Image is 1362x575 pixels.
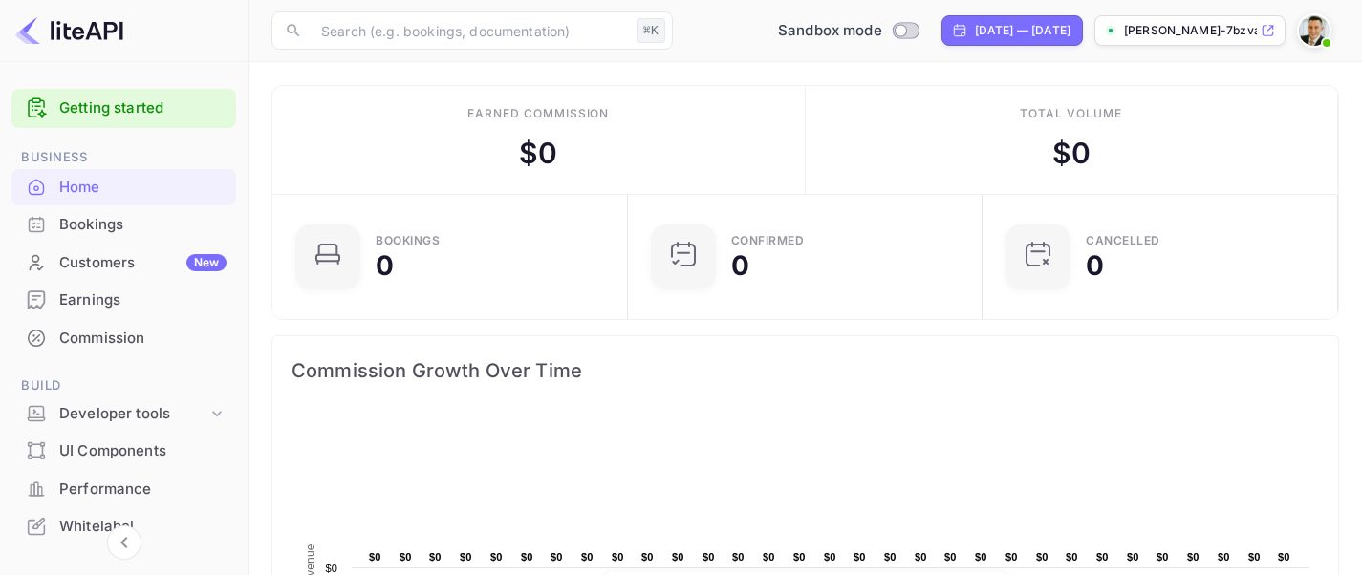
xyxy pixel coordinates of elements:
div: Home [59,177,227,199]
span: Build [11,375,236,396]
div: Developer tools [59,403,207,425]
text: $0 [854,551,866,563]
div: 0 [376,252,394,279]
div: Whitelabel [59,516,227,538]
div: Confirmed [731,235,805,246]
button: Collapse navigation [107,525,141,560]
text: $0 [490,551,503,563]
text: $0 [400,551,412,563]
div: Bookings [59,214,227,236]
div: New [186,254,227,271]
text: $0 [1157,551,1169,563]
text: $0 [1218,551,1230,563]
text: $0 [369,551,381,563]
text: $0 [884,551,897,563]
text: $0 [975,551,987,563]
div: CANCELLED [1086,235,1160,246]
a: Getting started [59,97,227,119]
a: UI Components [11,433,236,468]
div: CustomersNew [11,245,236,282]
text: $0 [793,551,806,563]
text: $0 [1096,551,1109,563]
text: $0 [460,551,472,563]
text: $0 [944,551,957,563]
div: Earnings [59,289,227,311]
div: Switch to Production mode [770,20,926,42]
div: Performance [59,479,227,500]
img: Hari Luker [1299,15,1330,46]
text: $0 [641,551,654,563]
span: Commission Growth Over Time [292,355,1319,386]
text: $0 [1278,551,1290,563]
a: Bookings [11,206,236,242]
text: $0 [915,551,927,563]
text: $0 [1066,551,1078,563]
span: Business [11,147,236,168]
p: [PERSON_NAME]-7bzva.[PERSON_NAME]... [1124,22,1257,39]
a: Home [11,169,236,204]
div: Click to change the date range period [941,15,1083,46]
text: $0 [672,551,684,563]
div: Earned commission [467,105,609,122]
div: Commission [59,328,227,350]
a: CustomersNew [11,245,236,280]
a: Earnings [11,282,236,317]
text: $0 [1187,551,1200,563]
text: $0 [1127,551,1139,563]
div: UI Components [11,433,236,470]
div: Whitelabel [11,508,236,545]
text: $0 [325,563,337,574]
span: Sandbox mode [778,20,882,42]
text: $0 [824,551,836,563]
div: Home [11,169,236,206]
a: Whitelabel [11,508,236,543]
text: $0 [763,551,775,563]
text: $0 [612,551,624,563]
div: 0 [731,252,749,279]
div: Customers [59,252,227,274]
div: Bookings [376,235,440,246]
div: Bookings [11,206,236,244]
div: $ 0 [519,132,557,175]
text: $0 [581,551,594,563]
div: Getting started [11,89,236,128]
div: Earnings [11,282,236,319]
text: $0 [1036,551,1049,563]
a: Commission [11,320,236,355]
a: Performance [11,471,236,506]
div: Total volume [1020,105,1122,122]
text: $0 [703,551,715,563]
div: [DATE] — [DATE] [975,22,1070,39]
text: $0 [1248,551,1261,563]
text: $0 [551,551,563,563]
text: $0 [732,551,745,563]
div: UI Components [59,440,227,462]
div: Developer tools [11,397,236,431]
text: $0 [521,551,533,563]
text: $0 [1005,551,1018,563]
div: 0 [1086,252,1104,279]
div: Commission [11,320,236,357]
div: $ 0 [1052,132,1091,175]
div: Performance [11,471,236,508]
text: $0 [429,551,442,563]
div: ⌘K [637,18,665,43]
input: Search (e.g. bookings, documentation) [310,11,629,50]
img: LiteAPI logo [15,15,123,46]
